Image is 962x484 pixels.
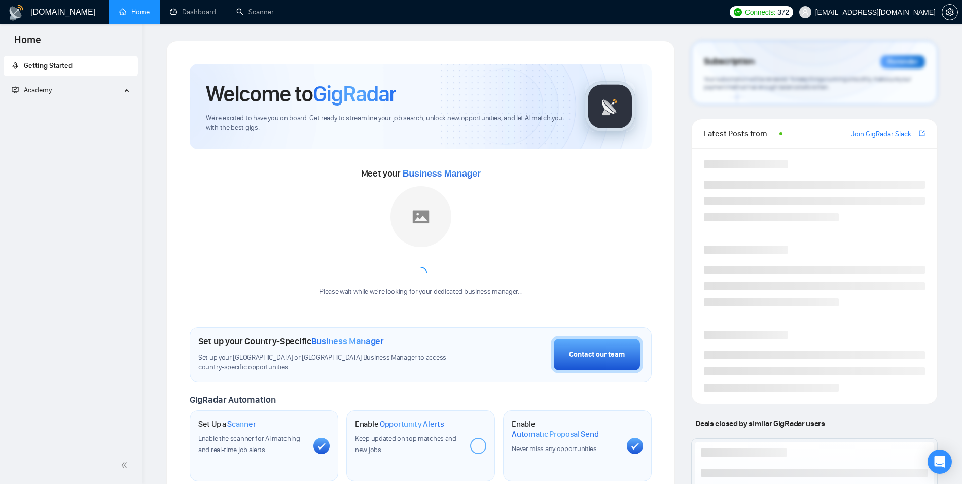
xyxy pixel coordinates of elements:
[704,127,776,140] span: Latest Posts from the GigRadar Community
[313,287,528,297] div: Please wait while we're looking for your dedicated business manager...
[403,168,481,179] span: Business Manager
[311,336,384,347] span: Business Manager
[6,32,49,54] span: Home
[704,75,911,91] span: Your subscription will be renewed. To keep things running smoothly, make sure your payment method...
[121,460,131,470] span: double-left
[227,419,256,429] span: Scanner
[355,419,444,429] h1: Enable
[12,62,19,69] span: rocket
[569,349,625,360] div: Contact our team
[198,434,300,454] span: Enable the scanner for AI matching and real-time job alerts.
[942,8,958,16] a: setting
[4,56,138,76] li: Getting Started
[8,5,24,21] img: logo
[198,353,465,372] span: Set up your [GEOGRAPHIC_DATA] or [GEOGRAPHIC_DATA] Business Manager to access country-specific op...
[512,429,598,439] span: Automatic Proposal Send
[206,114,568,133] span: We're excited to have you on board. Get ready to streamline your job search, unlock new opportuni...
[802,9,809,16] span: user
[734,8,742,16] img: upwork-logo.png
[942,8,957,16] span: setting
[851,129,917,140] a: Join GigRadar Slack Community
[361,168,481,179] span: Meet your
[24,61,73,70] span: Getting Started
[198,419,256,429] h1: Set Up a
[380,419,444,429] span: Opportunity Alerts
[880,55,925,68] div: Reminder
[170,8,216,16] a: dashboardDashboard
[512,444,598,453] span: Never miss any opportunities.
[198,336,384,347] h1: Set up your Country-Specific
[942,4,958,20] button: setting
[12,86,19,93] span: fund-projection-screen
[4,105,138,111] li: Academy Homepage
[691,414,829,432] span: Deals closed by similar GigRadar users
[206,80,396,108] h1: Welcome to
[777,7,789,18] span: 372
[745,7,775,18] span: Connects:
[415,267,427,279] span: loading
[119,8,150,16] a: homeHome
[390,186,451,247] img: placeholder.png
[236,8,274,16] a: searchScanner
[585,81,635,132] img: gigradar-logo.png
[928,450,952,474] div: Open Intercom Messenger
[24,86,52,94] span: Academy
[551,336,643,373] button: Contact our team
[355,434,456,454] span: Keep updated on top matches and new jobs.
[919,129,925,139] a: export
[704,53,754,71] span: Subscription
[12,86,52,94] span: Academy
[190,394,275,405] span: GigRadar Automation
[313,80,396,108] span: GigRadar
[512,419,619,439] h1: Enable
[919,129,925,137] span: export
